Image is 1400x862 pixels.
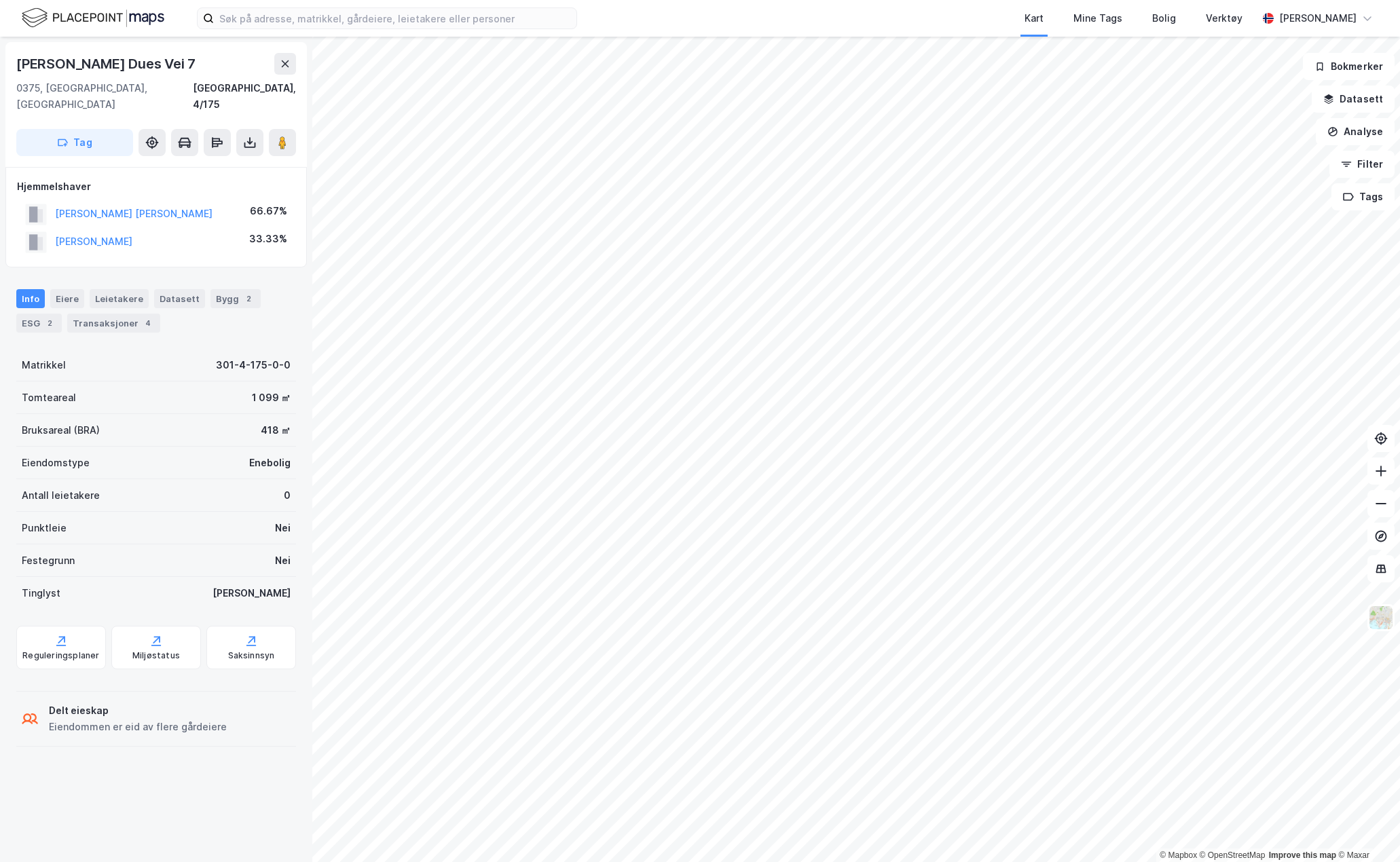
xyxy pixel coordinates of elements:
div: Mine Tags [1073,10,1122,26]
img: Z [1368,605,1394,631]
div: Bygg [210,289,261,308]
div: Matrikkel [22,357,66,373]
div: Bruksareal (BRA) [22,422,100,438]
div: [GEOGRAPHIC_DATA], 4/175 [193,80,296,113]
div: ESG [16,314,62,333]
div: Eiere [50,289,84,308]
iframe: Chat Widget [1332,797,1400,862]
div: 2 [242,292,255,305]
div: 1 099 ㎡ [252,390,291,406]
div: Eiendomstype [22,455,90,471]
div: Tinglyst [22,585,60,601]
div: 418 ㎡ [261,422,291,438]
div: Datasett [154,289,205,308]
div: Antall leietakere [22,487,100,504]
div: Saksinnsyn [228,650,275,661]
div: 33.33% [249,231,287,247]
div: Nei [275,520,291,536]
div: Delt eieskap [49,702,227,719]
div: [PERSON_NAME] Dues Vei 7 [16,53,198,75]
div: Tomteareal [22,390,76,406]
div: 66.67% [250,203,287,219]
a: Mapbox [1160,850,1197,860]
div: Kart [1025,10,1044,26]
a: OpenStreetMap [1200,850,1266,860]
img: logo.f888ab2527a4732fd821a326f86c7f29.svg [22,6,164,30]
button: Tags [1331,183,1395,210]
div: 2 [43,316,56,330]
div: [PERSON_NAME] [213,585,291,601]
div: Nei [275,552,291,569]
button: Bokmerker [1303,53,1395,80]
div: 4 [141,316,155,330]
button: Datasett [1312,86,1395,113]
button: Analyse [1316,118,1395,145]
div: 301-4-175-0-0 [216,357,291,373]
div: Transaksjoner [67,314,160,333]
input: Søk på adresse, matrikkel, gårdeiere, leietakere eller personer [214,8,576,29]
div: Reguleringsplaner [22,650,99,661]
a: Improve this map [1269,850,1336,860]
div: Info [16,289,45,308]
div: 0 [284,487,291,504]
div: Bolig [1152,10,1176,26]
div: Kontrollprogram for chat [1332,797,1400,862]
div: [PERSON_NAME] [1279,10,1357,26]
div: Eiendommen er eid av flere gårdeiere [49,719,227,735]
div: Hjemmelshaver [17,179,295,195]
div: Enebolig [249,455,291,471]
button: Tag [16,129,133,156]
div: Festegrunn [22,552,75,569]
div: 0375, [GEOGRAPHIC_DATA], [GEOGRAPHIC_DATA] [16,80,193,113]
div: Miljøstatus [132,650,180,661]
button: Filter [1329,151,1395,178]
div: Punktleie [22,520,67,536]
div: Verktøy [1206,10,1242,26]
div: Leietakere [90,289,149,308]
